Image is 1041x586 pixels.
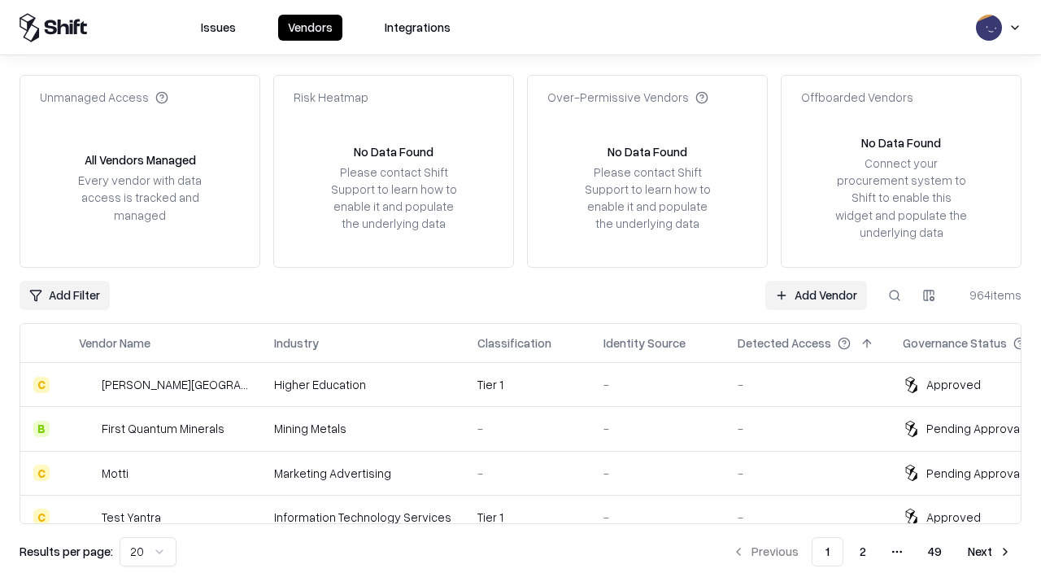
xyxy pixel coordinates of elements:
[20,281,110,310] button: Add Filter
[847,537,879,566] button: 2
[79,421,95,437] img: First Quantum Minerals
[274,465,451,482] div: Marketing Advertising
[102,376,248,393] div: [PERSON_NAME][GEOGRAPHIC_DATA]
[603,465,712,482] div: -
[477,465,577,482] div: -
[603,335,686,352] div: Identity Source
[274,335,319,352] div: Industry
[20,543,113,560] p: Results per page:
[926,376,981,393] div: Approved
[603,420,712,437] div: -
[278,15,342,41] button: Vendors
[738,420,877,437] div: -
[326,164,461,233] div: Please contact Shift Support to learn how to enable it and populate the underlying data
[603,509,712,526] div: -
[102,420,224,437] div: First Quantum Minerals
[102,465,128,482] div: Motti
[738,509,877,526] div: -
[834,155,969,241] div: Connect your procurement system to Shift to enable this widget and populate the underlying data
[79,335,150,352] div: Vendor Name
[477,335,551,352] div: Classification
[477,376,577,393] div: Tier 1
[274,509,451,526] div: Information Technology Services
[738,465,877,482] div: -
[926,420,1022,437] div: Pending Approval
[547,89,708,106] div: Over-Permissive Vendors
[603,376,712,393] div: -
[477,420,577,437] div: -
[79,377,95,393] img: Reichman University
[294,89,368,106] div: Risk Heatmap
[915,537,955,566] button: 49
[812,537,843,566] button: 1
[85,151,196,168] div: All Vendors Managed
[191,15,246,41] button: Issues
[765,281,867,310] a: Add Vendor
[354,143,433,160] div: No Data Found
[79,465,95,481] img: Motti
[102,509,161,526] div: Test Yantra
[738,376,877,393] div: -
[956,286,1021,304] div: 964 items
[926,465,1022,482] div: Pending Approval
[274,376,451,393] div: Higher Education
[33,509,50,525] div: C
[33,377,50,393] div: C
[608,143,687,160] div: No Data Found
[40,89,168,106] div: Unmanaged Access
[926,509,981,526] div: Approved
[903,335,1007,352] div: Governance Status
[861,134,941,151] div: No Data Found
[33,421,50,437] div: B
[375,15,460,41] button: Integrations
[958,537,1021,566] button: Next
[722,537,1021,566] nav: pagination
[801,89,913,106] div: Offboarded Vendors
[580,164,715,233] div: Please contact Shift Support to learn how to enable it and populate the underlying data
[274,420,451,437] div: Mining Metals
[477,509,577,526] div: Tier 1
[72,172,207,223] div: Every vendor with data access is tracked and managed
[738,335,831,352] div: Detected Access
[79,509,95,525] img: Test Yantra
[33,465,50,481] div: C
